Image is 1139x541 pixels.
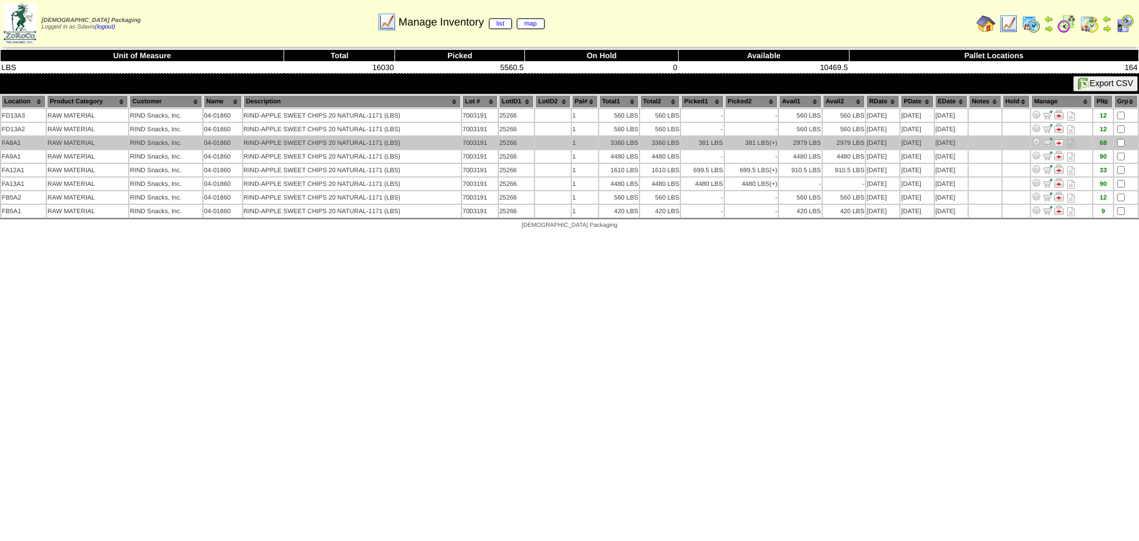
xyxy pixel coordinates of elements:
[243,150,461,163] td: RIND-APPLE SWEET CHIPS 20 NATURAL-1171 (LBS)
[572,150,598,163] td: 1
[243,178,461,190] td: RIND-APPLE SWEET CHIPS 20 NATURAL-1171 (LBS)
[779,123,821,135] td: 560 LBS
[129,178,202,190] td: RIND Snacks, Inc.
[572,191,598,204] td: 1
[779,205,821,217] td: 420 LBS
[243,95,461,108] th: Description
[499,178,534,190] td: 25266
[866,137,899,149] td: [DATE]
[640,178,680,190] td: 4480 LBS
[679,50,849,62] th: Available
[901,137,933,149] td: [DATE]
[1080,14,1099,33] img: calendarinout.gif
[866,191,899,204] td: [DATE]
[1043,205,1052,215] img: Move
[1094,194,1112,201] div: 12
[1043,178,1052,188] img: Move
[47,95,128,108] th: Product Category
[517,18,545,29] a: map
[901,150,933,163] td: [DATE]
[779,109,821,122] td: 560 LBS
[640,137,680,149] td: 3360 LBS
[243,164,461,176] td: RIND-APPLE SWEET CHIPS 20 NATURAL-1171 (LBS)
[1032,192,1041,201] img: Adjust
[1067,125,1075,134] i: Note
[499,191,534,204] td: 25266
[47,123,128,135] td: RAW MATERIAL
[47,150,128,163] td: RAW MATERIAL
[681,178,723,190] td: 4480 LBS
[1043,151,1052,160] img: Move
[1,109,46,122] td: FD13A3
[681,164,723,176] td: 699.5 LBS
[129,109,202,122] td: RIND Snacks, Inc.
[395,62,525,74] td: 5560.5
[779,150,821,163] td: 4480 LBS
[725,191,778,204] td: -
[203,164,242,176] td: 04-01860
[499,109,534,122] td: 25266
[935,205,968,217] td: [DATE]
[499,150,534,163] td: 25266
[849,62,1138,74] td: 164
[525,62,679,74] td: 0
[823,109,865,122] td: 560 LBS
[640,164,680,176] td: 1610 LBS
[1,137,46,149] td: FA8A1
[849,50,1138,62] th: Pallet Locations
[462,137,498,149] td: 7003191
[462,123,498,135] td: 7003191
[725,137,778,149] td: 381 LBS
[1054,164,1064,174] img: Manage Hold
[1,95,46,108] th: Location
[823,205,865,217] td: 420 LBS
[599,150,639,163] td: 4480 LBS
[1093,95,1113,108] th: Plt
[599,123,639,135] td: 560 LBS
[243,109,461,122] td: RIND-APPLE SWEET CHIPS 20 NATURAL-1171 (LBS)
[935,109,968,122] td: [DATE]
[1,164,46,176] td: FA12A1
[823,164,865,176] td: 910.5 LBS
[640,109,680,122] td: 560 LBS
[47,109,128,122] td: RAW MATERIAL
[681,205,723,217] td: -
[1067,153,1075,162] i: Note
[47,205,128,217] td: RAW MATERIAL
[462,205,498,217] td: 7003191
[769,181,777,188] div: (+)
[1,205,46,217] td: FB5A1
[1102,24,1112,33] img: arrowright.gif
[901,191,933,204] td: [DATE]
[725,205,778,217] td: -
[935,95,968,108] th: EDate
[1,62,284,74] td: LBS
[1054,192,1064,201] img: Manage Hold
[572,95,598,108] th: Pal#
[1032,151,1041,160] img: Adjust
[823,178,865,190] td: -
[1094,112,1112,119] div: 12
[1067,112,1075,121] i: Note
[866,164,899,176] td: [DATE]
[599,205,639,217] td: 420 LBS
[901,109,933,122] td: [DATE]
[203,191,242,204] td: 04-01860
[725,150,778,163] td: -
[969,95,1001,108] th: Notes
[572,178,598,190] td: 1
[1094,126,1112,133] div: 12
[935,123,968,135] td: [DATE]
[1043,110,1052,119] img: Move
[1067,166,1075,175] i: Note
[95,24,115,30] a: (logout)
[203,123,242,135] td: 04-01860
[1,50,284,62] th: Unit of Measure
[1032,137,1041,147] img: Adjust
[1043,137,1052,147] img: Move
[243,137,461,149] td: RIND-APPLE SWEET CHIPS 20 NATURAL-1171 (LBS)
[866,150,899,163] td: [DATE]
[823,95,865,108] th: Avail2
[640,123,680,135] td: 560 LBS
[1078,78,1090,90] img: excel.gif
